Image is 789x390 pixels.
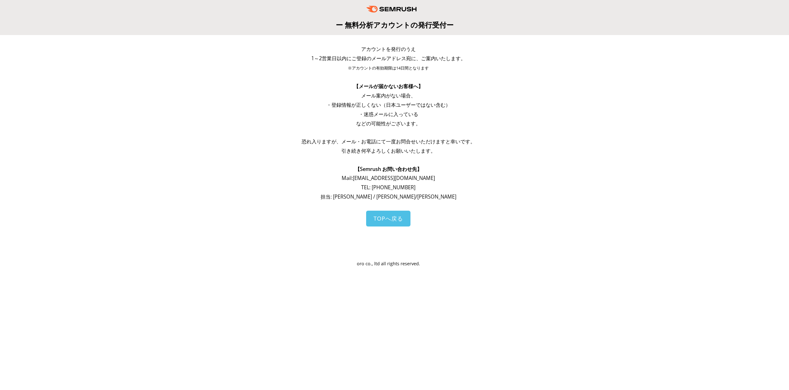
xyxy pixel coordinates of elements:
[359,111,418,118] span: ・迷惑メールに入っている
[336,20,454,30] span: ー 無料分析アカウントの発行受付ー
[356,120,421,127] span: などの可能性がございます。
[354,83,423,90] span: 【メールが届かないお客様へ】
[357,261,420,267] span: oro co., ltd all rights reserved.
[366,211,410,226] a: TOPへ戻る
[361,92,416,99] span: メール案内がない場合、
[361,184,415,191] span: TEL: [PHONE_NUMBER]
[361,46,416,52] span: アカウントを発行のうえ
[348,65,429,71] span: ※アカウントの有効期限は14日間となります
[302,138,475,145] span: 恐れ入りますが、メール・お電話にて一度お問合せいただけますと幸いです。
[311,55,466,62] span: 1～2営業日以内にご登録のメールアドレス宛に、ご案内いたします。
[321,193,456,200] span: 担当: [PERSON_NAME] / [PERSON_NAME]/[PERSON_NAME]
[326,101,450,108] span: ・登録情報が正しくない（日本ユーザーではない含む）
[341,147,436,154] span: 引き続き何卒よろしくお願いいたします。
[342,175,435,182] span: Mail: [EMAIL_ADDRESS][DOMAIN_NAME]
[355,166,422,173] span: 【Semrush お問い合わせ先】
[374,215,403,222] span: TOPへ戻る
